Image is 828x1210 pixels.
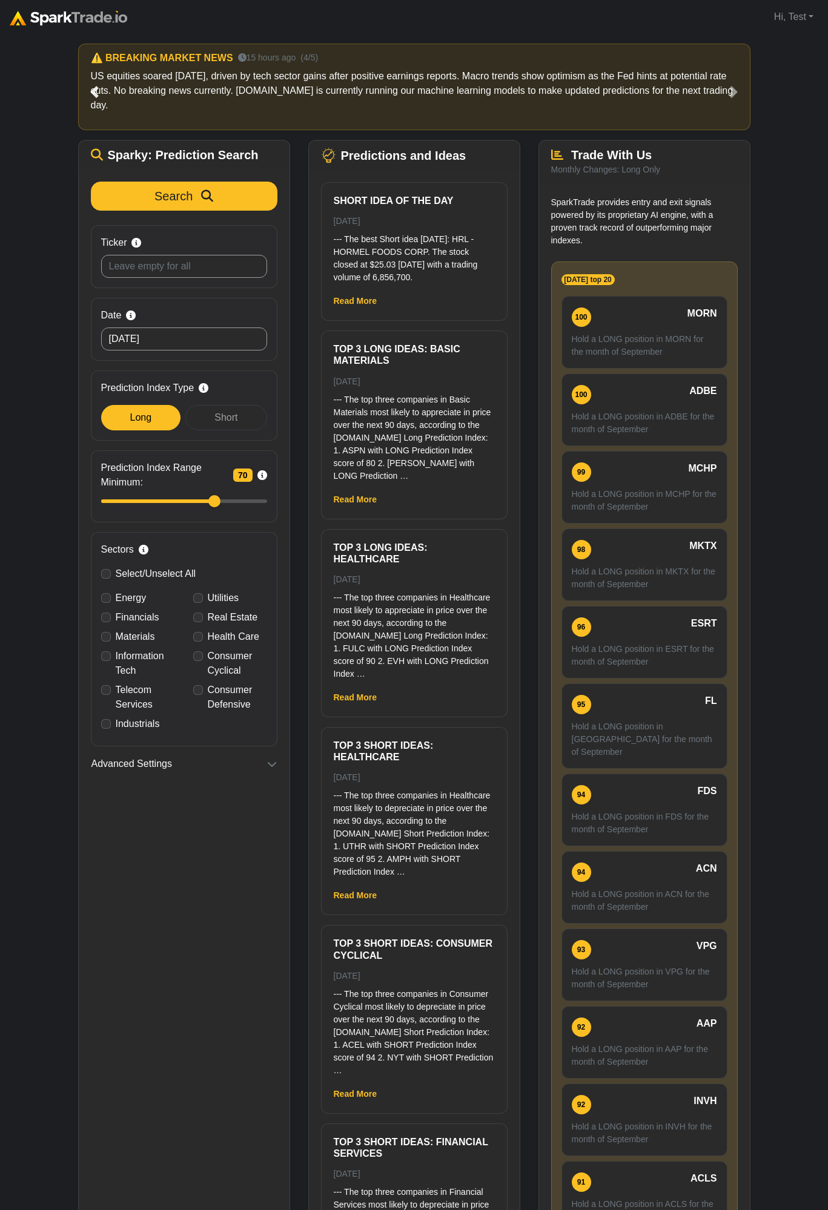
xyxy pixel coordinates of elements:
p: US equities soared [DATE], driven by tech sector gains after positive earnings reports. Macro tre... [91,69,738,113]
span: Short [214,412,237,423]
span: Ticker [101,235,127,250]
span: VPG [697,939,717,953]
a: Top 3 Short ideas: Healthcare [DATE] --- The top three companies in Healthcare most likely to dep... [334,740,495,878]
img: sparktrade.png [10,11,127,25]
span: Long [130,412,152,423]
div: 92 [572,1095,591,1114]
span: ACN [696,861,717,876]
a: Top 3 Long ideas: Basic Materials [DATE] --- The top three companies in Basic Materials most like... [334,343,495,482]
a: 100 MORN Hold a LONG position in MORN for the month of September [561,296,727,369]
h6: Top 3 Short ideas: Healthcare [334,740,495,763]
label: Consumer Cyclical [208,649,267,678]
a: 92 INVH Hold a LONG position in INVH for the month of September [561,1083,727,1156]
span: Sparky: Prediction Search [108,148,259,162]
a: 95 FL Hold a LONG position in [GEOGRAPHIC_DATA] for the month of September [561,683,727,769]
span: AAP [697,1016,717,1031]
div: 100 [572,307,591,327]
p: SparkTrade provides entry and exit signals powered by its proprietary AI engine, with a proven tr... [551,196,738,247]
a: Short Idea of the Day [DATE] --- The best Short idea [DATE]: HRL - HORMEL FOODS CORP. The stock c... [334,195,495,284]
span: Prediction Index Type [101,381,194,395]
small: 15 hours ago [238,51,296,64]
h6: Short Idea of the Day [334,195,495,206]
label: Materials [116,630,155,644]
small: [DATE] [334,376,360,386]
small: [DATE] [334,574,360,584]
span: FDS [698,784,717,798]
small: [DATE] [334,1169,360,1179]
a: 99 MCHP Hold a LONG position in MCHP for the month of September [561,451,727,524]
div: 96 [572,617,591,637]
span: ACLS [691,1171,717,1186]
a: Read More [334,1089,377,1099]
span: ADBE [689,384,717,398]
p: Hold a LONG position in MKTX for the month of September [572,565,717,591]
div: 94 [572,785,591,804]
div: 93 [572,940,591,959]
span: Select/Unselect All [116,568,196,579]
a: Top 3 Short ideas: Consumer Cyclical [DATE] --- The top three companies in Consumer Cyclical most... [334,938,495,1076]
h6: Top 3 Long ideas: Healthcare [334,542,495,565]
a: 96 ESRT Hold a LONG position in ESRT for the month of September [561,606,727,679]
a: 94 FDS Hold a LONG position in FDS for the month of September [561,774,727,846]
a: 94 ACN Hold a LONG position in ACN for the month of September [561,851,727,924]
label: Real Estate [208,610,258,625]
span: MORN [687,306,717,321]
small: (4/5) [300,51,318,64]
p: --- The top three companies in Healthcare most likely to appreciate in price over the next 90 day... [334,591,495,680]
div: Long [101,405,181,430]
span: Sectors [101,542,134,557]
label: Energy [116,591,147,605]
span: MCHP [688,461,717,476]
div: 100 [572,385,591,404]
p: Hold a LONG position in ADBE for the month of September [572,410,717,436]
p: Hold a LONG position in MORN for the month of September [572,333,717,358]
a: Read More [334,890,377,900]
span: MKTX [689,539,717,553]
h6: Top 3 Short ideas: Consumer Cyclical [334,938,495,961]
a: Top 3 Long ideas: Healthcare [DATE] --- The top three companies in Healthcare most likely to appr... [334,542,495,680]
span: Advanced Settings [91,757,172,771]
div: Short [185,405,267,430]
a: 98 MKTX Hold a LONG position in MKTX for the month of September [561,528,727,601]
p: --- The top three companies in Consumer Cyclical most likely to depreciate in price over the next... [334,988,495,1077]
a: Read More [334,296,377,306]
p: Hold a LONG position in MCHP for the month of September [572,488,717,513]
p: Hold a LONG position in FDS for the month of September [572,811,717,836]
span: FL [705,694,717,708]
span: Trade With Us [571,148,652,162]
span: 70 [233,469,253,482]
span: ESRT [691,616,717,631]
p: --- The top three companies in Basic Materials most likely to appreciate in price over the next 9... [334,393,495,482]
div: 95 [572,695,591,714]
label: Telecom Services [116,683,175,712]
p: --- The best Short idea [DATE]: HRL - HORMEL FOODS CORP. The stock closed at $25.03 [DATE] with a... [334,233,495,284]
span: Predictions and Ideas [341,148,466,163]
div: 98 [572,540,591,559]
label: Industrials [116,717,160,731]
p: Hold a LONG position in VPG for the month of September [572,965,717,991]
button: Advanced Settings [91,756,277,772]
p: Hold a LONG position in ESRT for the month of September [572,643,717,668]
a: 93 VPG Hold a LONG position in VPG for the month of September [561,929,727,1001]
a: Read More [334,692,377,702]
p: Hold a LONG position in ACN for the month of September [572,888,717,913]
a: Read More [334,495,377,504]
p: Hold a LONG position in INVH for the month of September [572,1120,717,1146]
span: [DATE] top 20 [561,274,615,285]
small: [DATE] [334,772,360,782]
h6: Top 3 Long ideas: Basic Materials [334,343,495,366]
span: Search [154,189,193,203]
button: Search [91,182,277,211]
input: Leave empty for all [101,255,267,278]
p: Hold a LONG position in AAP for the month of September [572,1043,717,1068]
label: Information Tech [116,649,175,678]
small: [DATE] [334,971,360,981]
label: Consumer Defensive [208,683,267,712]
small: [DATE] [334,216,360,226]
label: Health Care [208,630,259,644]
a: 92 AAP Hold a LONG position in AAP for the month of September [561,1006,727,1079]
span: Date [101,308,122,323]
h6: ⚠️ BREAKING MARKET NEWS [91,52,233,64]
label: Utilities [208,591,239,605]
div: 92 [572,1018,591,1037]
